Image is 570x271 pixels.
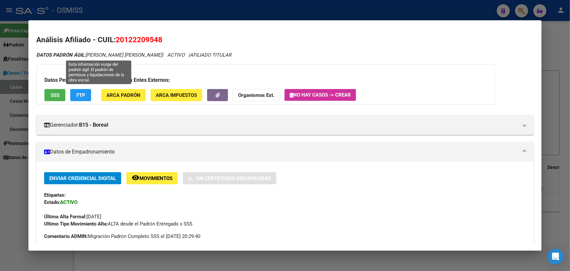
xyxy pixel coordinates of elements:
[44,121,518,129] mat-panel-title: Gerenciador:
[116,35,162,44] span: 20122209548
[44,233,88,239] strong: Comentario ADMIN:
[44,172,121,184] button: Enviar Credencial Digital
[44,76,487,84] h3: Datos Personales y Afiliatorios según Entes Externos:
[285,89,356,101] button: No hay casos -> Crear
[36,34,534,45] h2: Análisis Afiliado - CUIL:
[36,115,534,135] mat-expansion-panel-header: Gerenciador:B15 - Boreal
[238,92,274,98] strong: Organismos Ext.
[44,214,87,220] strong: Última Alta Formal:
[151,89,202,101] button: ARCA Impuestos
[548,249,563,264] div: Open Intercom Messenger
[183,172,276,184] button: Sin Certificado Discapacidad
[49,175,116,181] span: Enviar Credencial Digital
[36,52,162,58] span: [PERSON_NAME] [PERSON_NAME]
[76,92,85,98] span: FTP
[132,174,139,182] mat-icon: remove_red_eye
[79,121,108,129] strong: B15 - Boreal
[196,175,271,181] span: Sin Certificado Discapacidad
[44,192,66,198] strong: Etiquetas:
[44,199,60,205] strong: Estado:
[139,175,172,181] span: Movimientos
[106,92,140,98] span: ARCA Padrón
[233,89,280,101] button: Organismos Ext.
[36,52,86,58] strong: DATOS PADRÓN ÁGIL:
[51,92,59,98] span: SSS
[44,214,101,220] span: [DATE]
[101,89,146,101] button: ARCA Padrón
[190,52,231,58] span: AFILIADO TITULAR
[290,92,351,98] span: No hay casos -> Crear
[156,92,197,98] span: ARCA Impuestos
[44,89,65,101] button: SSS
[36,52,231,58] i: | ACTIVO |
[44,233,200,240] span: Migración Padrón Completo SSS el [DATE] 20:29:40
[126,172,178,184] button: Movimientos
[44,148,518,156] mat-panel-title: Datos de Empadronamiento
[36,142,534,162] mat-expansion-panel-header: Datos de Empadronamiento
[60,199,77,205] strong: ACTIVO
[44,221,108,227] strong: Ultimo Tipo Movimiento Alta:
[70,89,91,101] button: FTP
[44,221,192,227] span: ALTA desde el Padrón Entregado x SSS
